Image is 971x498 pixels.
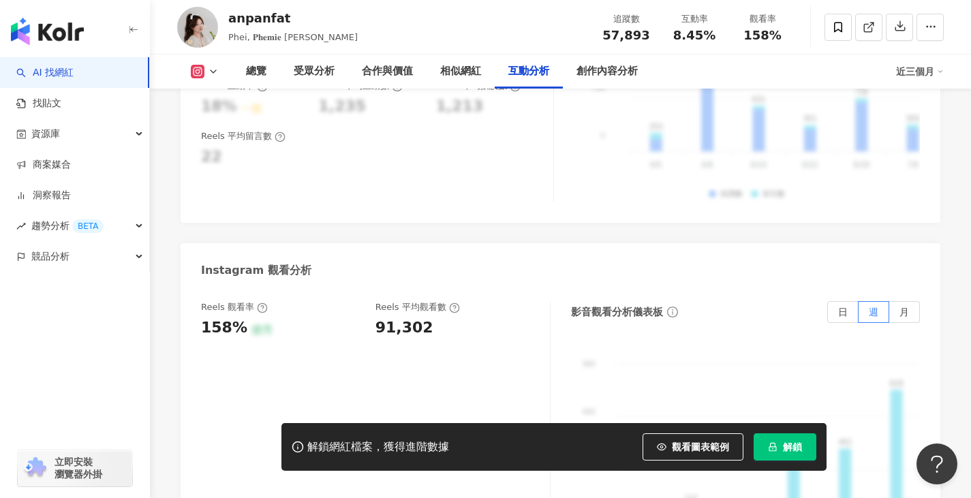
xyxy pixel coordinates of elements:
[18,450,132,486] a: chrome extension立即安裝 瀏覽器外掛
[16,66,74,80] a: searchAI 找網紅
[177,7,218,48] img: KOL Avatar
[31,119,60,149] span: 資源庫
[899,307,909,317] span: 月
[246,63,266,80] div: 總覽
[440,63,481,80] div: 相似網紅
[55,456,102,480] span: 立即安裝 瀏覽器外掛
[576,63,638,80] div: 創作內容分析
[201,317,247,339] div: 158%
[602,28,649,42] span: 57,893
[375,301,460,313] div: Reels 平均觀看數
[294,63,335,80] div: 受眾分析
[643,433,743,461] button: 觀看圖表範例
[228,32,358,42] span: Phei, 𝐏𝐡𝐞𝐦𝐢𝐞 [PERSON_NAME]
[22,457,48,479] img: chrome extension
[672,441,729,452] span: 觀看圖表範例
[31,211,104,241] span: 趨勢分析
[600,12,652,26] div: 追蹤數
[16,158,71,172] a: 商案媒合
[754,433,816,461] button: 解鎖
[375,317,433,339] div: 91,302
[362,63,413,80] div: 合作與價值
[665,305,680,320] span: info-circle
[768,442,777,452] span: lock
[201,130,286,142] div: Reels 平均留言數
[571,305,663,320] div: 影音觀看分析儀表板
[307,440,449,454] div: 解鎖網紅檔案，獲得進階數據
[16,221,26,231] span: rise
[896,61,944,82] div: 近三個月
[668,12,720,26] div: 互動率
[201,301,268,313] div: Reels 觀看率
[673,29,715,42] span: 8.45%
[72,219,104,233] div: BETA
[737,12,788,26] div: 觀看率
[31,241,70,272] span: 競品分析
[16,97,61,110] a: 找貼文
[783,441,802,452] span: 解鎖
[838,307,848,317] span: 日
[228,10,358,27] div: anpanfat
[11,18,84,45] img: logo
[743,29,782,42] span: 158%
[201,263,311,278] div: Instagram 觀看分析
[16,189,71,202] a: 洞察報告
[508,63,549,80] div: 互動分析
[869,307,878,317] span: 週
